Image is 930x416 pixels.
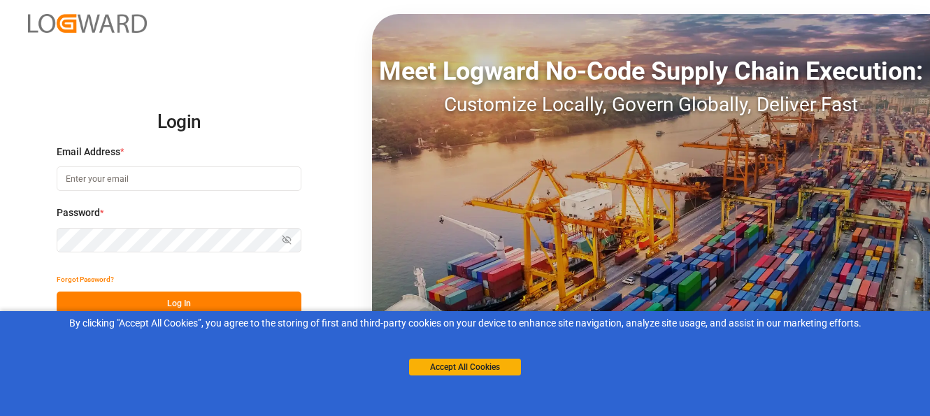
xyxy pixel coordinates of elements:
button: Accept All Cookies [409,359,521,375]
img: Logward_new_orange.png [28,14,147,33]
div: By clicking "Accept All Cookies”, you agree to the storing of first and third-party cookies on yo... [10,316,920,331]
button: Log In [57,292,301,316]
h2: Login [57,100,301,145]
div: Customize Locally, Govern Globally, Deliver Fast [372,90,930,120]
button: Forgot Password? [57,267,114,292]
span: Password [57,206,100,220]
input: Enter your email [57,166,301,191]
div: Meet Logward No-Code Supply Chain Execution: [372,52,930,90]
span: Email Address [57,145,120,159]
